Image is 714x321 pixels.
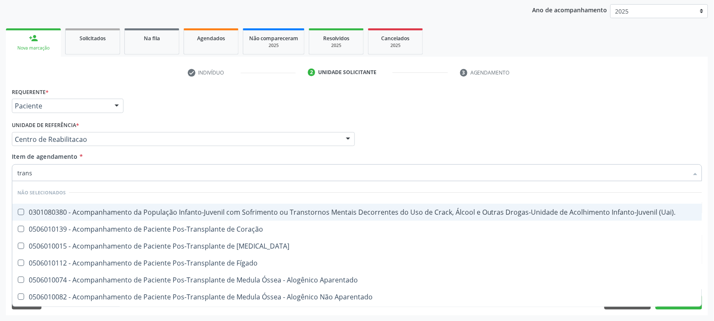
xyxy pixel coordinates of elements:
span: Agendados [197,35,225,42]
div: person_add [29,33,38,43]
input: Buscar por procedimentos [17,164,688,181]
div: Nova marcação [12,45,55,51]
span: Não compareceram [249,35,298,42]
div: 2025 [374,42,417,49]
label: Requerente [12,86,49,99]
span: Item de agendamento [12,152,78,160]
span: Na fila [144,35,160,42]
div: 2 [308,69,316,76]
span: Centro de Reabilitacao [15,135,338,144]
div: 2025 [249,42,298,49]
span: Paciente [15,102,106,110]
div: Unidade solicitante [318,69,376,76]
span: Resolvidos [323,35,349,42]
p: Ano de acompanhamento [533,4,607,15]
label: Unidade de referência [12,119,79,132]
span: Solicitados [80,35,106,42]
div: 2025 [315,42,357,49]
span: Cancelados [382,35,410,42]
